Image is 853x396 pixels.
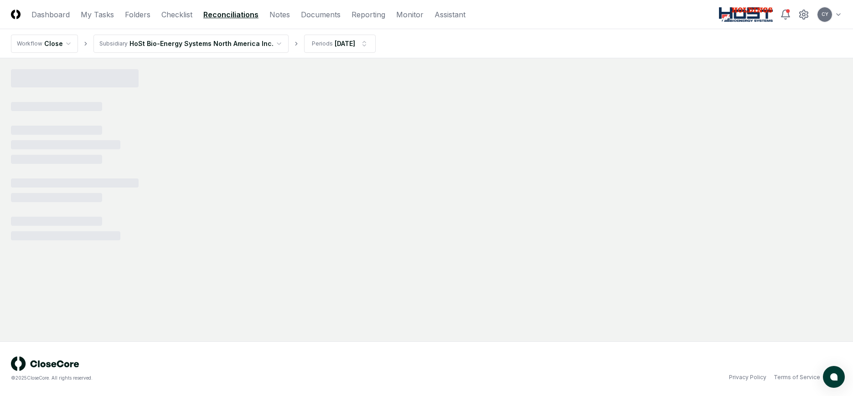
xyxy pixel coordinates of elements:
[335,39,355,48] div: [DATE]
[719,7,773,22] img: Host NA Holdings logo
[729,373,766,381] a: Privacy Policy
[817,6,833,23] button: CY
[396,9,424,20] a: Monitor
[269,9,290,20] a: Notes
[823,366,845,388] button: atlas-launcher
[312,40,333,48] div: Periods
[304,35,376,53] button: Periods[DATE]
[301,9,341,20] a: Documents
[203,9,258,20] a: Reconciliations
[31,9,70,20] a: Dashboard
[434,9,465,20] a: Assistant
[11,35,376,53] nav: breadcrumb
[125,9,150,20] a: Folders
[161,9,192,20] a: Checklist
[81,9,114,20] a: My Tasks
[822,11,828,18] span: CY
[11,375,427,381] div: © 2025 CloseCore. All rights reserved.
[774,373,820,381] a: Terms of Service
[11,10,21,19] img: Logo
[99,40,128,48] div: Subsidiary
[11,356,79,371] img: logo
[17,40,42,48] div: Workflow
[352,9,385,20] a: Reporting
